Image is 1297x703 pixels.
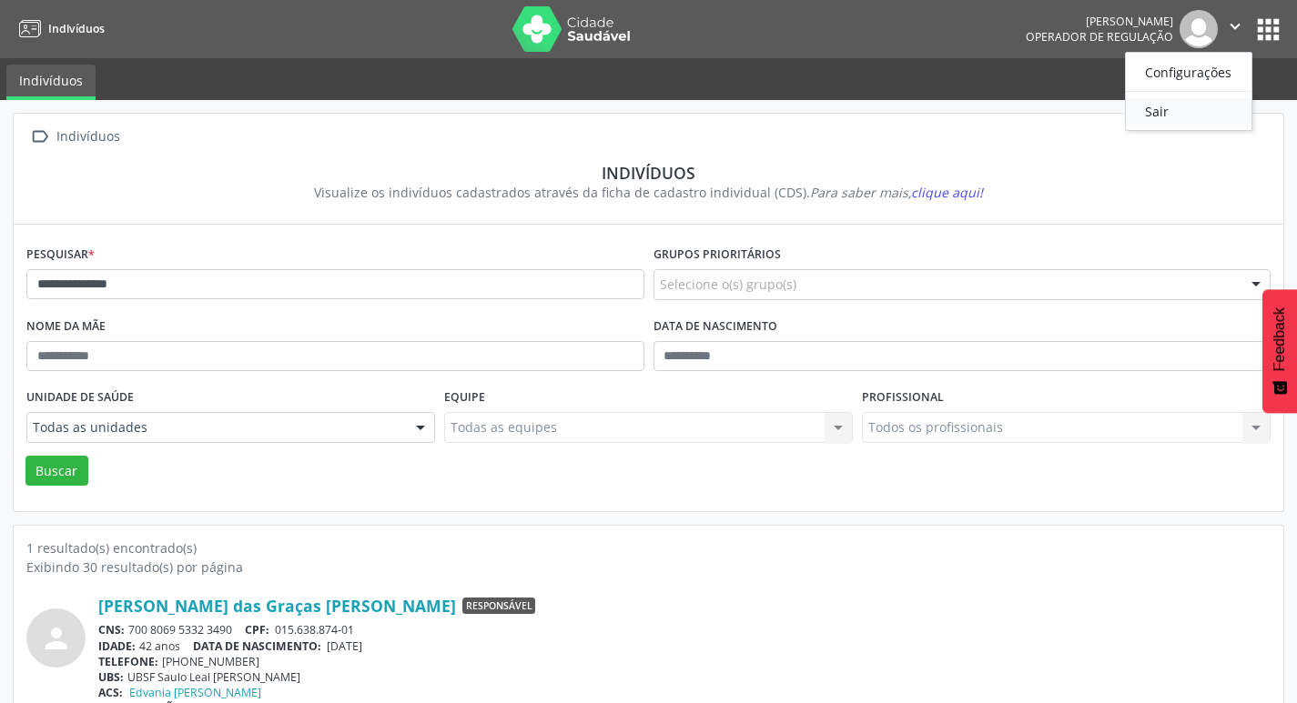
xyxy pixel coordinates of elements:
[6,65,96,100] a: Indivíduos
[33,418,398,437] span: Todas as unidades
[98,622,125,638] span: CNS:
[129,685,261,700] a: Edvania [PERSON_NAME]
[862,384,944,412] label: Profissional
[98,669,124,685] span: UBS:
[245,622,269,638] span: CPF:
[25,456,88,487] button: Buscar
[462,598,535,614] span: Responsável
[26,241,95,269] label: Pesquisar
[98,685,123,700] span: ACS:
[444,384,485,412] label: Equipe
[39,183,1258,202] div: Visualize os indivíduos cadastrados através da ficha de cadastro individual (CDS).
[48,21,105,36] span: Indivíduos
[98,654,158,669] span: TELEFONE:
[26,124,53,150] i: 
[26,557,1271,577] div: Exibindo 30 resultado(s) por página
[1126,98,1251,124] a: Sair
[660,275,796,294] span: Selecione o(s) grupo(s)
[26,124,123,150] a:  Indivíduos
[98,638,1271,654] div: 42 anos
[327,638,362,654] span: [DATE]
[26,384,134,412] label: Unidade de saúde
[98,638,136,654] span: IDADE:
[40,622,73,655] i: person
[1225,16,1245,36] i: 
[26,538,1271,557] div: 1 resultado(s) encontrado(s)
[275,622,354,638] span: 015.638.874-01
[1180,10,1218,48] img: img
[98,622,1271,638] div: 700 8069 5332 3490
[1262,289,1297,413] button: Feedback - Mostrar pesquisa
[1026,14,1173,29] div: [PERSON_NAME]
[193,638,321,654] span: DATA DE NASCIMENTO:
[1272,307,1288,371] span: Feedback
[26,313,106,341] label: Nome da mãe
[53,124,123,150] div: Indivíduos
[654,313,777,341] label: Data de nascimento
[1252,14,1284,45] button: apps
[98,596,456,616] a: [PERSON_NAME] das Graças [PERSON_NAME]
[1026,29,1173,45] span: Operador de regulação
[39,163,1258,183] div: Indivíduos
[1126,59,1251,85] a: Configurações
[98,654,1271,669] div: [PHONE_NUMBER]
[911,184,983,201] span: clique aqui!
[654,241,781,269] label: Grupos prioritários
[1125,52,1252,131] ul: 
[98,669,1271,685] div: UBSF Saulo Leal [PERSON_NAME]
[1218,10,1252,48] button: 
[13,14,105,44] a: Indivíduos
[810,184,983,201] i: Para saber mais,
